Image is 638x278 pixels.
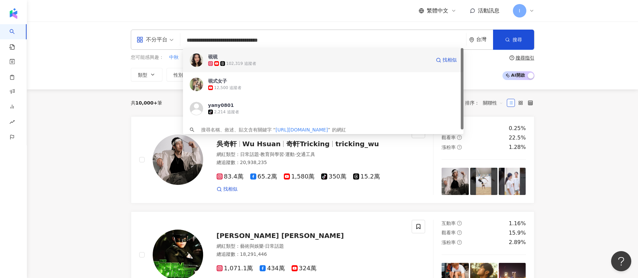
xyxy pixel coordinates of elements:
div: 1.16% [509,220,526,227]
span: I [519,7,520,14]
div: 102,319 追蹤者 [226,61,256,67]
div: 1.28% [509,144,526,151]
span: 藝術與娛樂 [240,243,264,249]
span: 找相似 [443,57,457,64]
span: 15.2萬 [353,173,380,180]
span: search [190,127,194,132]
span: 教育與學習 [260,152,284,157]
span: question-circle [457,240,462,245]
span: Wu Hsuan [242,140,281,148]
span: 434萬 [260,265,285,272]
span: appstore [137,36,143,43]
a: 找相似 [436,53,457,67]
span: 您可能感興趣： [131,54,164,61]
img: KOL Avatar [190,102,203,115]
div: 總追蹤數 ： 20,938,235 [217,159,404,166]
span: 65.2萬 [250,173,277,180]
span: · [284,152,285,157]
button: 性別 [166,68,198,81]
span: 關聯性 [483,97,503,108]
span: rise [9,115,15,130]
img: post-image [442,168,469,195]
div: 12,500 追蹤者 [214,85,242,91]
div: 共 筆 [131,100,162,106]
span: · [295,152,296,157]
div: 台灣 [476,37,493,42]
span: question-circle [510,55,514,60]
span: [URL][DOMAIN_NAME] [275,127,328,132]
div: 網紅類型 ： [217,243,404,250]
span: 1,580萬 [284,173,315,180]
div: 2,214 追蹤者 [214,109,239,115]
div: 15.9% [509,229,526,237]
button: 類型 [131,68,162,81]
span: 類型 [138,72,147,78]
div: 網紅類型 ： [217,151,404,158]
span: 運動 [285,152,295,157]
div: 22.5% [509,134,526,142]
span: tricking_wu [335,140,379,148]
span: 350萬 [321,173,346,180]
div: 搜尋名稱、敘述、貼文含有關鍵字 “ ” 的網紅 [201,126,346,133]
span: 日常話題 [240,152,259,157]
span: question-circle [457,230,462,235]
img: KOL Avatar [190,78,203,91]
span: 活動訊息 [478,7,499,14]
span: question-circle [457,135,462,140]
a: 找相似 [217,186,237,193]
img: post-image [470,168,497,195]
span: 日常話題 [265,243,284,249]
img: KOL Avatar [190,53,203,67]
span: 繁體中文 [427,7,448,14]
span: 奇軒Tricking [286,140,330,148]
div: 硯硯 [208,53,218,60]
span: · [259,152,260,157]
span: 互動率 [442,221,456,226]
button: 搜尋 [493,30,534,50]
a: KOL Avatar吳奇軒Wu Hsuan奇軒Trickingtricking_wu網紅類型：日常話題·教育與學習·運動·交通工具總追蹤數：20,938,23583.4萬65.2萬1,580萬3... [131,116,534,203]
img: KOL Avatar [153,134,203,185]
span: 83.4萬 [217,173,243,180]
div: 2.89% [509,239,526,246]
span: 交通工具 [296,152,315,157]
span: environment [469,37,474,42]
div: 0.25% [509,125,526,132]
span: 1,071.1萬 [217,265,253,272]
div: 硯式女子 [208,78,227,84]
span: 10,000+ [136,100,158,106]
span: 性別 [174,72,183,78]
span: 找相似 [223,186,237,193]
button: 中秋 [169,54,179,61]
span: 觀看率 [442,135,456,140]
a: search [9,24,23,50]
span: question-circle [457,145,462,150]
img: logo icon [8,8,19,19]
span: 吳奇軒 [217,140,237,148]
span: 漲粉率 [442,145,456,150]
div: 總追蹤數 ： 18,291,446 [217,251,404,258]
iframe: Help Scout Beacon - Open [611,251,631,271]
span: [PERSON_NAME] [PERSON_NAME] [217,232,344,240]
div: 不分平台 [137,34,167,45]
img: post-image [499,168,526,195]
span: question-circle [457,221,462,226]
div: 搜尋指引 [516,55,534,61]
span: · [264,243,265,249]
span: 漲粉率 [442,240,456,245]
span: 觀看率 [442,230,456,235]
span: 324萬 [292,265,316,272]
span: 搜尋 [513,37,522,42]
div: yany0801 [208,102,234,109]
div: 排序： [465,97,507,108]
